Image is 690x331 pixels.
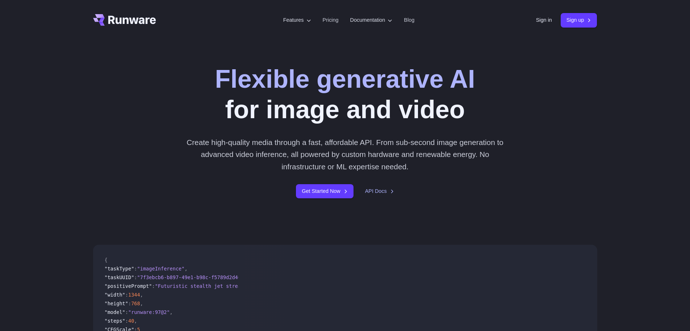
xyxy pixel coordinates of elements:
[365,187,394,195] a: API Docs
[128,309,170,315] span: "runware:97@2"
[125,292,128,298] span: :
[137,266,185,272] span: "imageInference"
[125,318,128,324] span: :
[140,301,143,306] span: ,
[215,65,475,93] strong: Flexible generative AI
[536,16,552,24] a: Sign in
[105,266,134,272] span: "taskType"
[105,292,125,298] span: "width"
[184,136,506,173] p: Create high-quality media through a fast, affordable API. From sub-second image generation to adv...
[155,283,425,289] span: "Futuristic stealth jet streaking through a neon-lit cityscape with glowing purple exhaust"
[105,301,128,306] span: "height"
[137,274,250,280] span: "7f3ebcb6-b897-49e1-b98c-f5789d2d40d7"
[128,292,140,298] span: 1344
[323,16,339,24] a: Pricing
[105,309,125,315] span: "model"
[296,184,353,198] a: Get Started Now
[170,309,173,315] span: ,
[105,274,134,280] span: "taskUUID"
[215,64,475,125] h1: for image and video
[140,292,143,298] span: ,
[105,283,152,289] span: "positivePrompt"
[152,283,155,289] span: :
[134,266,137,272] span: :
[131,301,140,306] span: 768
[350,16,393,24] label: Documentation
[125,309,128,315] span: :
[134,318,137,324] span: ,
[128,301,131,306] span: :
[561,13,597,27] a: Sign up
[134,274,137,280] span: :
[128,318,134,324] span: 40
[93,14,156,26] a: Go to /
[184,266,187,272] span: ,
[404,16,414,24] a: Blog
[105,257,108,263] span: {
[105,318,125,324] span: "steps"
[283,16,311,24] label: Features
